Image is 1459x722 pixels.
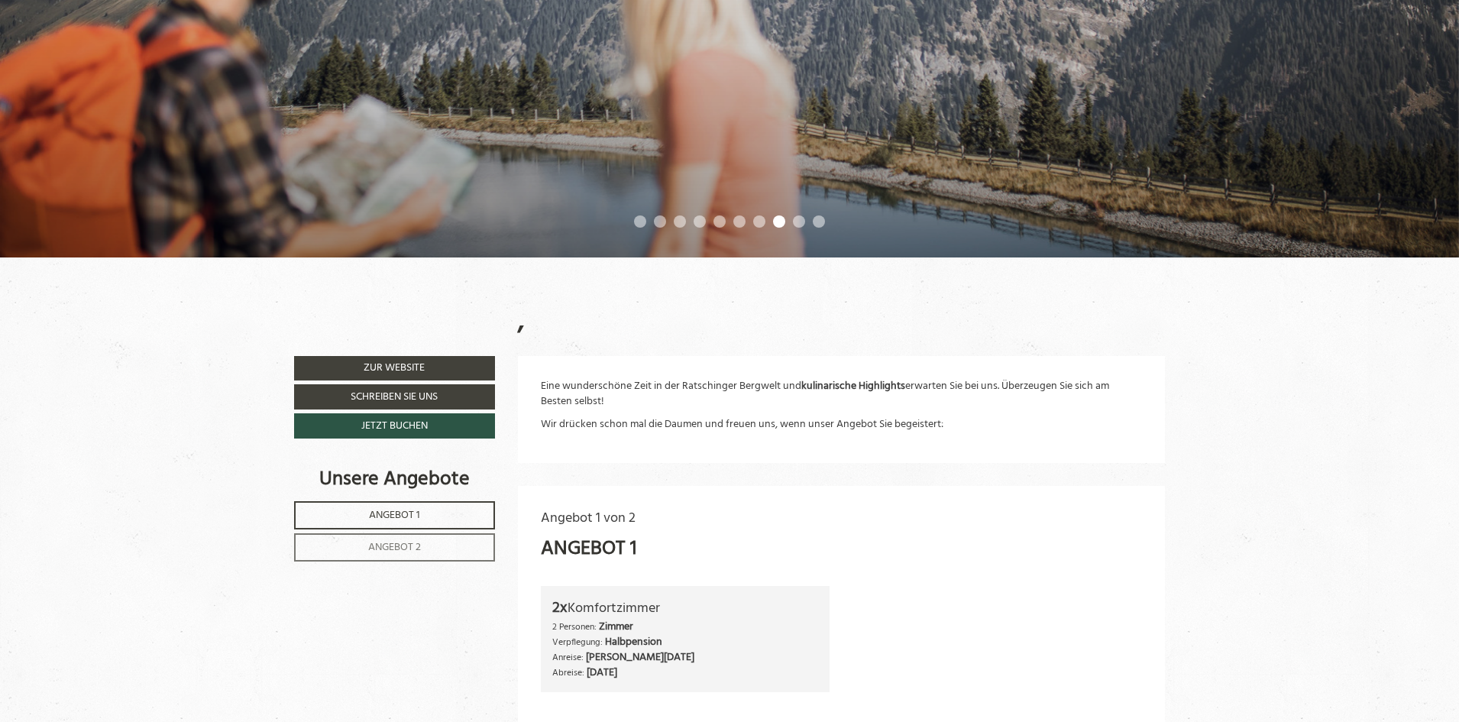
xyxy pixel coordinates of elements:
[369,507,420,524] span: Angebot 1
[586,649,694,666] b: [PERSON_NAME][DATE]
[552,597,819,620] div: Komfortzimmer
[541,379,1143,410] p: Eine wunderschöne Zeit in der Ratschinger Bergwelt und erwarten Sie bei uns. Überzeugen Sie sich ...
[801,377,905,395] strong: kulinarische Highlights
[518,307,524,338] h1: ,
[552,620,597,634] small: 2 Personen:
[552,635,603,649] small: Verpflegung:
[294,413,495,439] a: Jetzt buchen
[294,384,495,410] a: Schreiben Sie uns
[552,665,584,680] small: Abreise:
[541,507,636,529] span: Angebot 1 von 2
[541,535,636,563] div: Angebot 1
[541,417,1143,432] p: Wir drücken schon mal die Daumen und freuen uns, wenn unser Angebot Sie begeistert:
[552,596,568,620] b: 2x
[587,664,617,682] b: [DATE]
[552,650,584,665] small: Anreise:
[294,465,495,494] div: Unsere Angebote
[368,539,421,556] span: Angebot 2
[599,618,633,636] b: Zimmer
[605,633,662,651] b: Halbpension
[294,356,495,380] a: Zur Website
